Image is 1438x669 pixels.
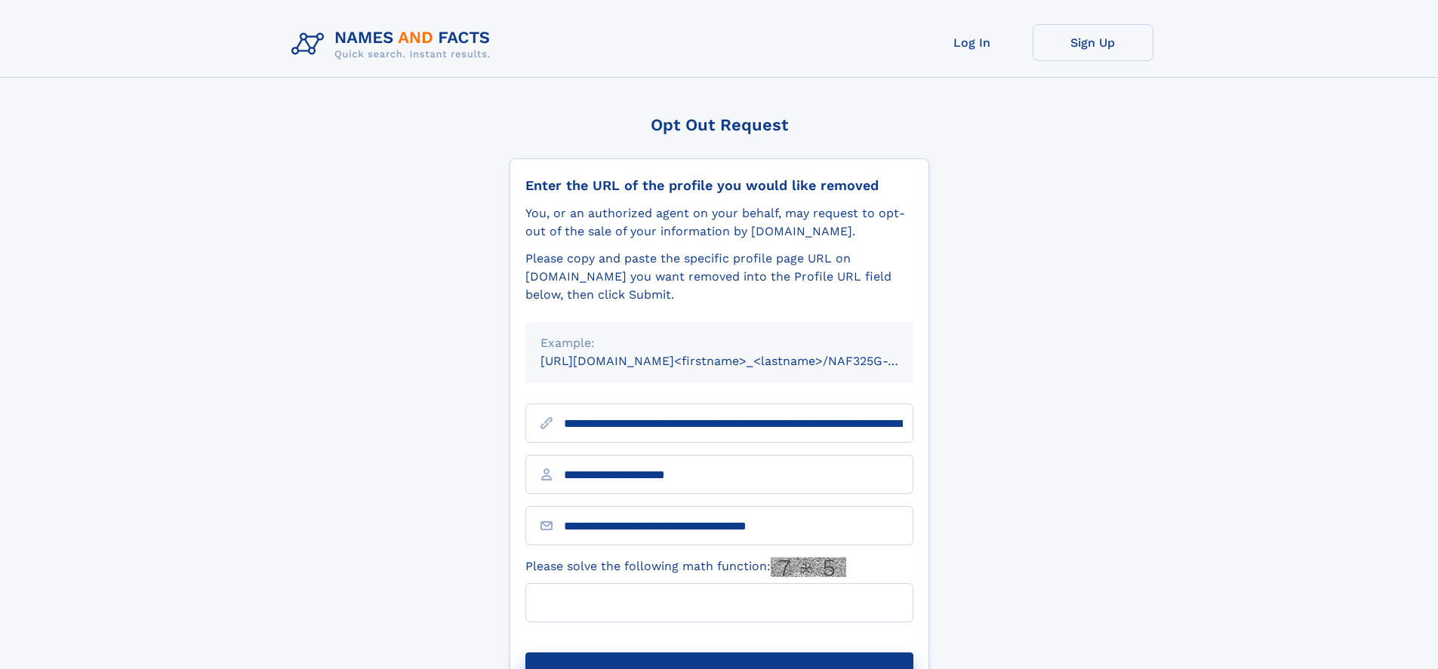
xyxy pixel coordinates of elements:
div: Please copy and paste the specific profile page URL on [DOMAIN_NAME] you want removed into the Pr... [525,250,913,304]
div: You, or an authorized agent on your behalf, may request to opt-out of the sale of your informatio... [525,204,913,241]
div: Example: [540,334,898,352]
a: Sign Up [1033,24,1153,61]
a: Log In [912,24,1033,61]
img: Logo Names and Facts [285,24,503,65]
label: Please solve the following math function: [525,557,846,577]
small: [URL][DOMAIN_NAME]<firstname>_<lastname>/NAF325G-xxxxxxxx [540,354,942,368]
div: Enter the URL of the profile you would like removed [525,177,913,194]
div: Opt Out Request [510,115,929,134]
